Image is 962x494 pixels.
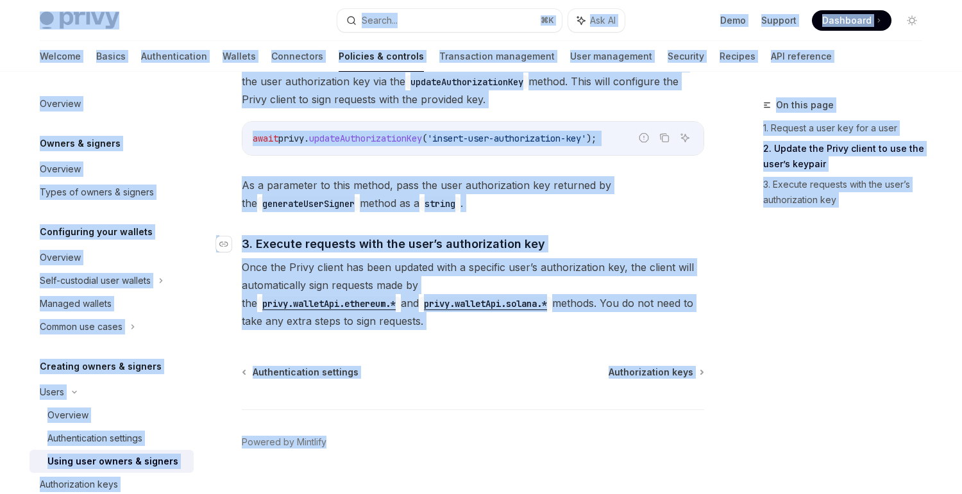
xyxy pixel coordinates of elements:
a: Wallets [223,41,256,72]
div: Managed wallets [40,296,112,311]
a: API reference [771,41,832,72]
a: Navigate to header [216,235,242,252]
span: Dashboard [822,14,872,27]
h5: Owners & signers [40,136,121,151]
a: Authentication [141,41,207,72]
span: updateAuthorizationKey [309,133,422,144]
span: ); [586,133,596,144]
div: Using user owners & signers [47,454,178,469]
button: Search...⌘K [337,9,562,32]
a: Powered by Mintlify [242,436,326,449]
a: Recipes [720,41,755,72]
div: Types of owners & signers [40,185,154,200]
a: privy.walletApi.solana.* [419,297,552,309]
button: Ask AI [568,9,625,32]
span: Ask AI [590,14,616,27]
a: Overview [30,158,194,181]
a: Managed wallets [30,292,194,315]
code: privy.walletApi.ethereum.* [257,297,401,311]
a: Authentication settings [243,366,359,379]
div: Self-custodial user wallets [40,273,151,288]
div: Overview [40,96,81,111]
span: ( [422,133,427,144]
h5: Creating owners & signers [40,359,162,374]
a: Overview [30,246,194,269]
a: User management [570,41,652,72]
a: 1. Request a user key for a user [763,118,932,138]
a: 2. Update the Privy client to use the user’s keypair [763,138,932,174]
a: Support [761,14,797,27]
code: generateUserSigner [257,197,360,211]
a: Transaction management [439,41,555,72]
span: As a parameter to this method, pass the user authorization key returned by the method as a . [242,176,704,212]
span: privy [278,133,304,144]
div: Authorization keys [40,477,118,492]
span: await [253,133,278,144]
div: Search... [362,13,398,28]
button: Copy the contents from the code block [656,129,673,146]
h5: Configuring your wallets [40,224,153,240]
a: Authorization keys [609,366,703,379]
button: Toggle dark mode [902,10,922,31]
span: 3. Execute requests with the user’s authorization key [242,235,545,252]
a: Security [668,41,704,72]
a: Connectors [271,41,323,72]
img: light logo [40,12,119,29]
span: . [304,133,309,144]
a: Using user owners & signers [30,450,194,473]
div: Users [40,384,64,400]
code: updateAuthorizationKey [405,75,528,89]
div: Overview [47,408,89,423]
code: privy.walletApi.solana.* [419,297,552,311]
div: Authentication settings [47,431,142,446]
code: string [419,197,460,211]
div: Overview [40,250,81,265]
a: Policies & controls [339,41,424,72]
span: Authorization keys [609,366,693,379]
span: Once you’ve generated a user authorization key for the user, update the Privy client to use the u... [242,54,704,108]
div: Overview [40,161,81,177]
span: Authentication settings [253,366,359,379]
span: Once the Privy client has been updated with a specific user’s authorization key, the client will ... [242,258,704,330]
a: privy.walletApi.ethereum.* [257,297,401,309]
a: Basics [96,41,126,72]
button: Report incorrect code [636,129,652,146]
a: Overview [30,404,194,427]
div: Common use cases [40,319,122,334]
a: 3. Execute requests with the user’s authorization key [763,174,932,210]
a: Dashboard [812,10,891,31]
a: Authentication settings [30,427,194,450]
a: Demo [720,14,746,27]
span: On this page [776,97,834,113]
span: 'insert-user-authorization-key' [427,133,586,144]
button: Ask AI [677,129,693,146]
a: Types of owners & signers [30,181,194,204]
a: Overview [30,92,194,115]
span: ⌘ K [541,15,554,26]
a: Welcome [40,41,81,72]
